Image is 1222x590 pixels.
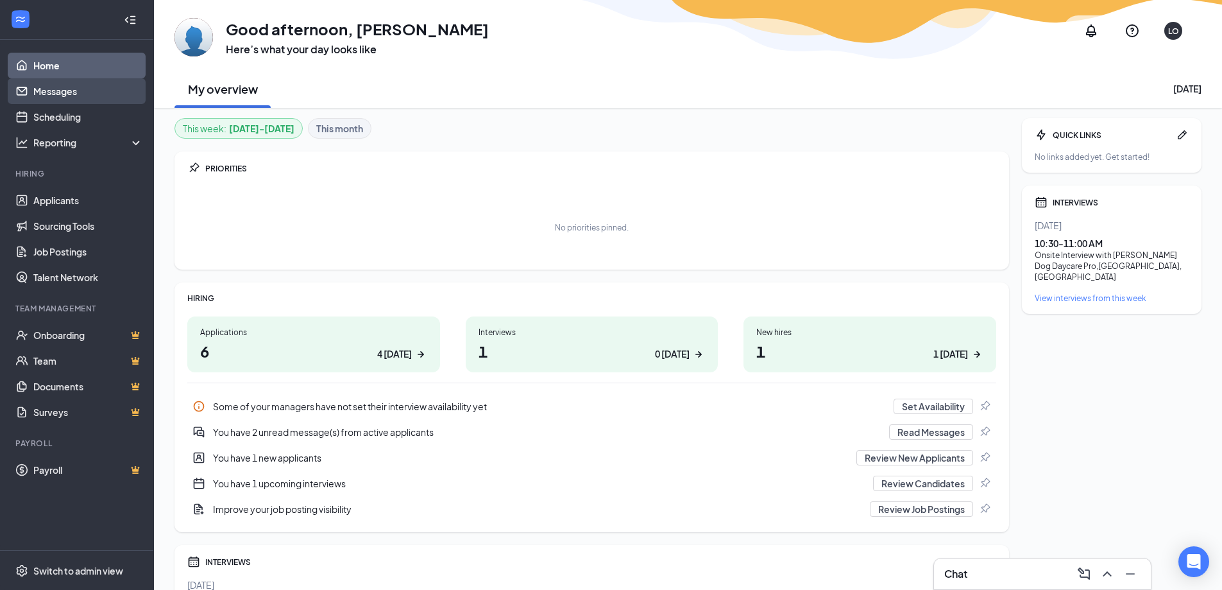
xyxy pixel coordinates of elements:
[743,317,996,372] a: New hires11 [DATE]ArrowRight
[213,503,862,516] div: Improve your job posting visibility
[1124,23,1140,39] svg: QuestionInfo
[479,327,706,338] div: Interviews
[33,136,144,149] div: Reporting
[555,222,629,233] div: No priorities pinned.
[971,348,983,361] svg: ArrowRight
[1176,128,1189,141] svg: Pen
[1035,237,1189,250] div: 10:30 - 11:00 AM
[33,187,143,213] a: Applicants
[15,136,28,149] svg: Analysis
[187,419,996,445] div: You have 2 unread message(s) from active applicants
[1035,128,1048,141] svg: Bolt
[33,78,143,104] a: Messages
[978,426,991,438] svg: Pin
[229,121,294,135] b: [DATE] - [DATE]
[1168,26,1179,37] div: LO
[944,567,967,581] h3: Chat
[1123,566,1138,582] svg: Minimize
[1173,82,1201,95] div: [DATE]
[187,394,996,419] a: InfoSome of your managers have not set their interview availability yetSet AvailabilityPin
[978,503,991,516] svg: Pin
[205,557,996,568] div: INTERVIEWS
[187,394,996,419] div: Some of your managers have not set their interview availability yet
[15,303,140,314] div: Team Management
[33,374,143,399] a: DocumentsCrown
[187,419,996,445] a: DoubleChatActiveYou have 2 unread message(s) from active applicantsRead MessagesPin
[1035,261,1189,282] div: Dog Daycare Pro , [GEOGRAPHIC_DATA], [GEOGRAPHIC_DATA]
[183,121,294,135] div: This week :
[188,81,258,97] h2: My overview
[33,53,143,78] a: Home
[226,18,489,40] h1: Good afternoon, [PERSON_NAME]
[1035,196,1048,209] svg: Calendar
[187,471,996,496] a: CalendarNewYou have 1 upcoming interviewsReview CandidatesPin
[978,451,991,464] svg: Pin
[192,503,205,516] svg: DocumentAdd
[213,451,849,464] div: You have 1 new applicants
[1083,23,1099,39] svg: Notifications
[1035,152,1189,162] div: No links added yet. Get started!
[873,476,973,491] button: Review Candidates
[1053,130,1171,141] div: QUICK LINKS
[192,426,205,438] svg: DoubleChatActive
[33,239,143,265] a: Job Postings
[192,451,205,464] svg: UserEntity
[14,13,27,26] svg: WorkstreamLogo
[187,445,996,471] div: You have 1 new applicants
[870,501,973,517] button: Review Job Postings
[894,399,973,414] button: Set Availability
[1076,566,1092,582] svg: ComposeMessage
[1097,564,1117,584] button: ChevronUp
[756,340,983,362] h1: 1
[1053,197,1189,208] div: INTERVIEWS
[1099,566,1115,582] svg: ChevronUp
[187,445,996,471] a: UserEntityYou have 1 new applicantsReview New ApplicantsPin
[978,400,991,413] svg: Pin
[15,564,28,577] svg: Settings
[1035,293,1189,304] a: View interviews from this week
[213,477,865,490] div: You have 1 upcoming interviews
[316,121,363,135] b: This month
[33,213,143,239] a: Sourcing Tools
[205,163,996,174] div: PRIORITIES
[889,424,973,440] button: Read Messages
[655,347,690,361] div: 0 [DATE]
[187,496,996,522] a: DocumentAddImprove your job posting visibilityReview Job PostingsPin
[213,426,881,438] div: You have 2 unread message(s) from active applicants
[33,322,143,348] a: OnboardingCrown
[200,340,427,362] h1: 6
[33,265,143,290] a: Talent Network
[466,317,718,372] a: Interviews10 [DATE]ArrowRight
[1035,250,1189,261] div: Onsite Interview with [PERSON_NAME]
[33,348,143,374] a: TeamCrown
[933,347,968,361] div: 1 [DATE]
[187,471,996,496] div: You have 1 upcoming interviews
[187,162,200,175] svg: Pin
[15,438,140,449] div: Payroll
[1035,219,1189,232] div: [DATE]
[187,317,440,372] a: Applications64 [DATE]ArrowRight
[1074,564,1094,584] button: ComposeMessage
[978,477,991,490] svg: Pin
[856,450,973,465] button: Review New Applicants
[33,564,123,577] div: Switch to admin view
[33,104,143,130] a: Scheduling
[187,555,200,568] svg: Calendar
[213,400,886,413] div: Some of your managers have not set their interview availability yet
[200,327,427,338] div: Applications
[124,13,137,26] svg: Collapse
[1178,546,1209,577] div: Open Intercom Messenger
[414,348,427,361] svg: ArrowRight
[33,457,143,483] a: PayrollCrown
[192,477,205,490] svg: CalendarNew
[187,496,996,522] div: Improve your job posting visibility
[377,347,412,361] div: 4 [DATE]
[756,327,983,338] div: New hires
[1120,564,1141,584] button: Minimize
[479,340,706,362] h1: 1
[226,42,489,56] h3: Here’s what your day looks like
[192,400,205,413] svg: Info
[692,348,705,361] svg: ArrowRight
[187,293,996,304] div: HIRING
